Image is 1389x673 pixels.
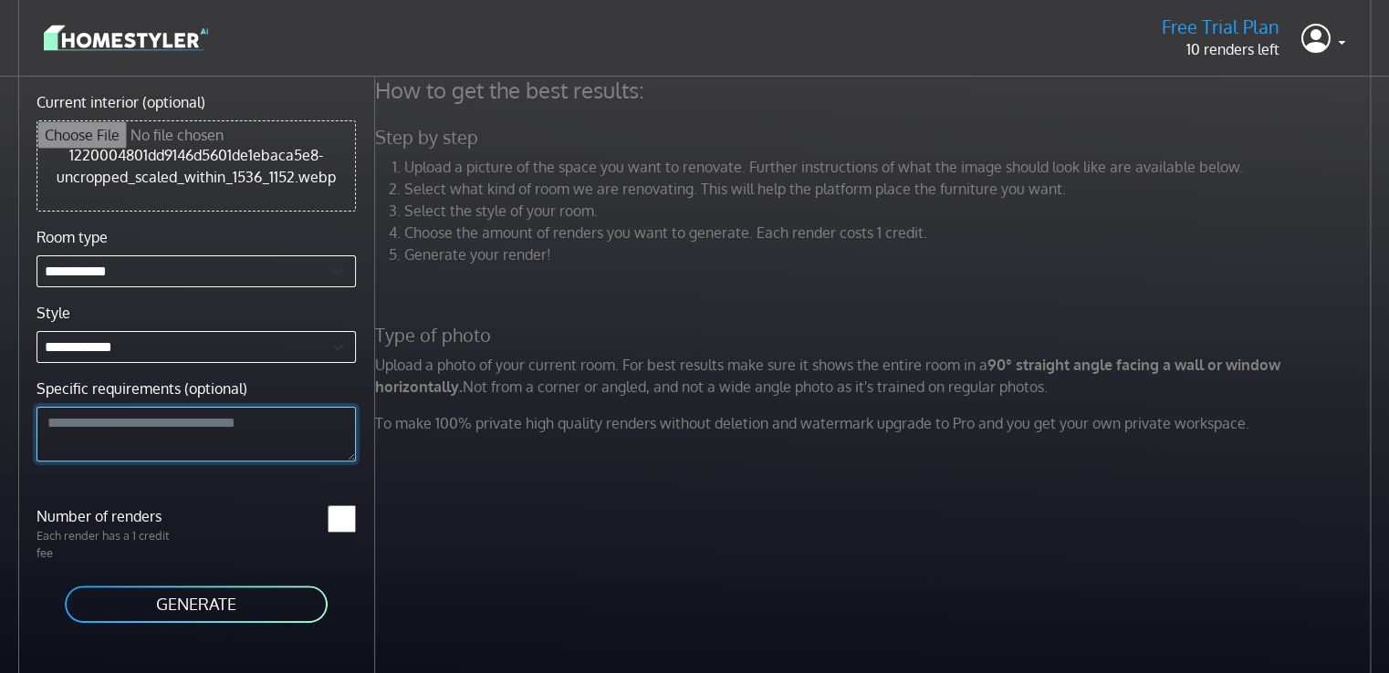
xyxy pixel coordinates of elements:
[404,200,1375,222] li: Select the style of your room.
[26,505,196,527] label: Number of renders
[37,91,205,113] label: Current interior (optional)
[44,22,208,54] img: logo-3de290ba35641baa71223ecac5eacb59cb85b4c7fdf211dc9aaecaaee71ea2f8.svg
[404,243,1375,265] li: Generate your render!
[404,178,1375,200] li: Select what kind of room we are renovating. This will help the platform place the furniture you w...
[364,412,1386,434] p: To make 100% private high quality renders without deletion and watermark upgrade to Pro and you g...
[1162,38,1279,60] p: 10 renders left
[404,222,1375,243] li: Choose the amount of renders you want to generate. Each render costs 1 credit.
[1162,16,1279,38] h5: Free Trial Plan
[63,584,329,625] button: GENERATE
[37,226,108,248] label: Room type
[364,126,1386,149] h5: Step by step
[375,356,1280,396] strong: 90° straight angle facing a wall or window horizontally.
[364,354,1386,398] p: Upload a photo of your current room. For best results make sure it shows the entire room in a Not...
[364,324,1386,347] h5: Type of photo
[37,378,247,399] label: Specific requirements (optional)
[37,302,70,324] label: Style
[26,527,196,562] p: Each render has a 1 credit fee
[404,156,1375,178] li: Upload a picture of the space you want to renovate. Further instructions of what the image should...
[364,77,1386,104] h4: How to get the best results:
